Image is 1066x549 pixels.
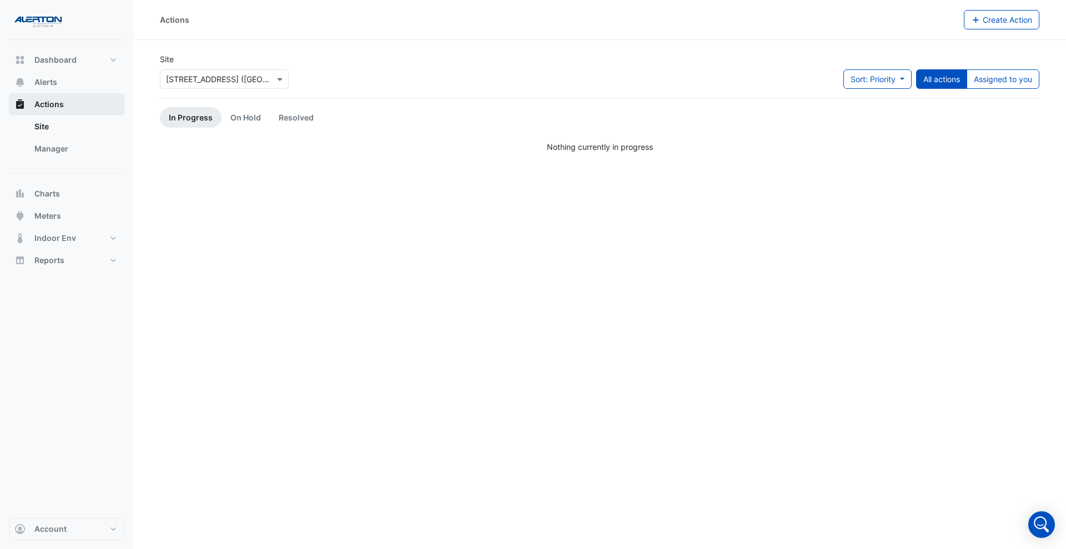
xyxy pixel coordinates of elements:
[9,93,124,115] button: Actions
[34,210,61,221] span: Meters
[14,77,26,88] app-icon: Alerts
[9,115,124,164] div: Actions
[34,255,64,266] span: Reports
[967,69,1039,89] button: Assigned to you
[160,107,222,128] a: In Progress
[34,188,60,199] span: Charts
[1028,511,1055,538] div: Open Intercom Messenger
[964,10,1040,29] button: Create Action
[9,71,124,93] button: Alerts
[13,9,63,31] img: Company Logo
[222,107,270,128] a: On Hold
[34,233,76,244] span: Indoor Env
[26,115,124,138] a: Site
[14,54,26,66] app-icon: Dashboard
[160,53,174,65] label: Site
[843,69,912,89] button: Sort: Priority
[916,69,967,89] button: All actions
[9,227,124,249] button: Indoor Env
[9,249,124,271] button: Reports
[983,15,1032,24] span: Create Action
[26,138,124,160] a: Manager
[160,14,189,26] div: Actions
[9,49,124,71] button: Dashboard
[14,255,26,266] app-icon: Reports
[851,74,896,84] span: Sort: Priority
[14,210,26,221] app-icon: Meters
[270,107,323,128] a: Resolved
[160,141,1039,153] div: Nothing currently in progress
[34,99,64,110] span: Actions
[14,188,26,199] app-icon: Charts
[34,523,67,535] span: Account
[14,233,26,244] app-icon: Indoor Env
[34,77,57,88] span: Alerts
[9,183,124,205] button: Charts
[14,99,26,110] app-icon: Actions
[9,205,124,227] button: Meters
[34,54,77,66] span: Dashboard
[9,518,124,540] button: Account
